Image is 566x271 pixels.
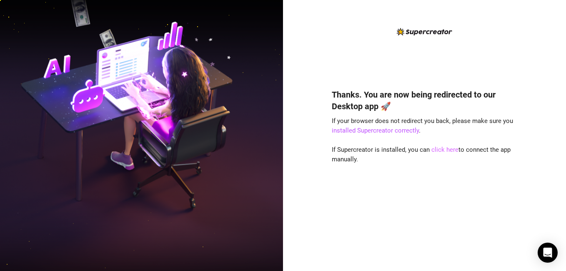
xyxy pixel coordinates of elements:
a: installed Supercreator correctly [332,127,419,134]
span: If your browser does not redirect you back, please make sure you . [332,117,513,135]
h4: Thanks. You are now being redirected to our Desktop app 🚀 [332,89,518,112]
span: If Supercreator is installed, you can to connect the app manually. [332,146,511,163]
a: click here [431,146,458,153]
div: Open Intercom Messenger [538,243,558,263]
img: logo-BBDzfeDw.svg [397,28,452,35]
